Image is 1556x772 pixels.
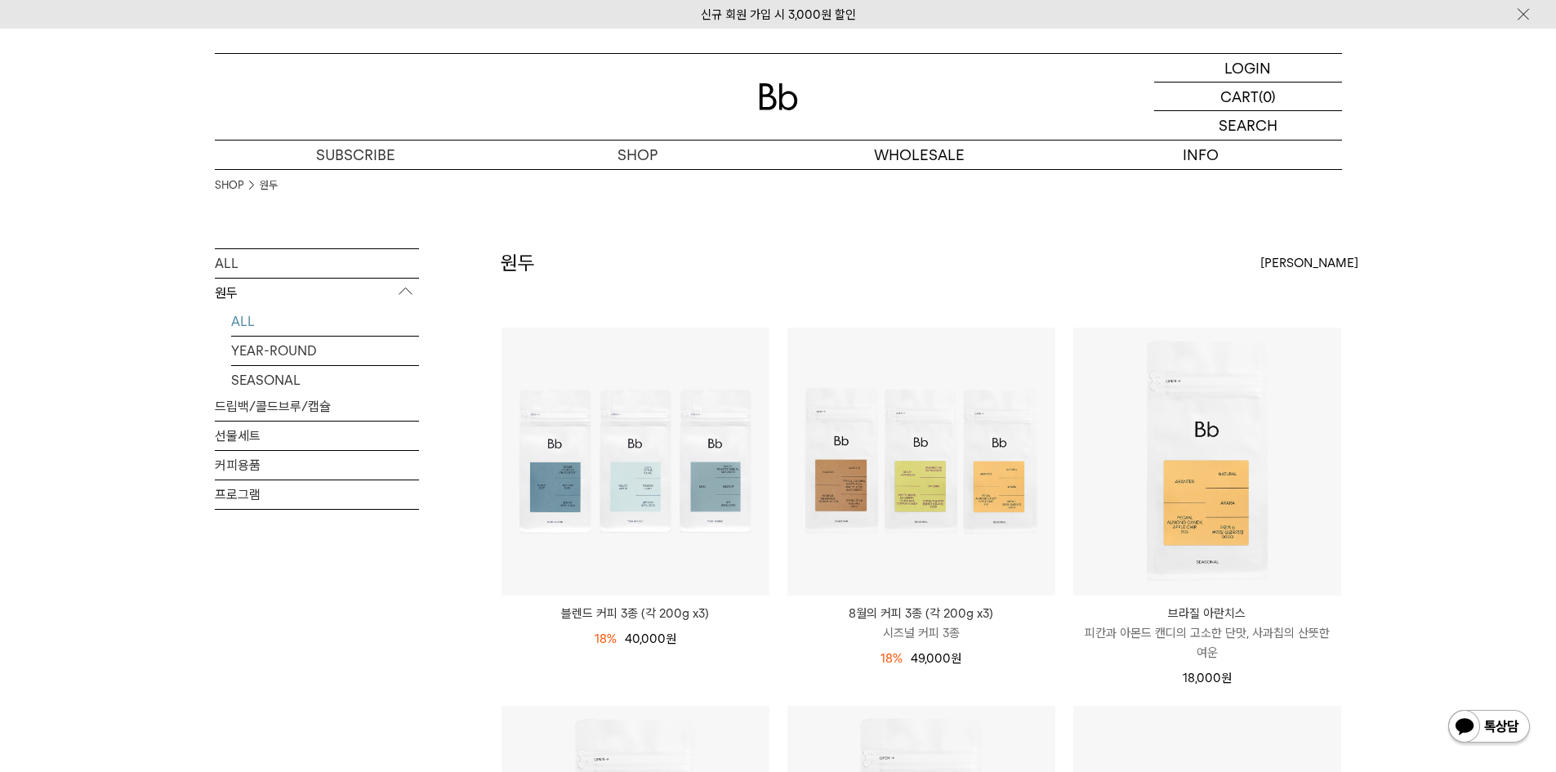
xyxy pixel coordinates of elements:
a: 원두 [260,177,278,194]
a: 블렌드 커피 3종 (각 200g x3) [502,604,769,623]
a: YEAR-ROUND [231,337,419,365]
a: CART (0) [1154,83,1342,111]
a: 브라질 아란치스 피칸과 아몬드 캔디의 고소한 단맛, 사과칩의 산뜻한 여운 [1073,604,1341,663]
p: CART [1220,83,1259,110]
span: 18,000 [1183,671,1232,685]
img: 8월의 커피 3종 (각 200g x3) [787,328,1055,596]
a: SUBSCRIBE [215,141,497,169]
a: ALL [231,307,419,336]
p: 브라질 아란치스 [1073,604,1341,623]
img: 카카오톡 채널 1:1 채팅 버튼 [1447,708,1531,747]
a: 드립백/콜드브루/캡슐 [215,392,419,421]
a: 8월의 커피 3종 (각 200g x3) 시즈널 커피 3종 [787,604,1055,643]
a: 프로그램 [215,480,419,509]
p: WHOLESALE [778,141,1060,169]
span: 40,000 [625,631,676,646]
div: 18% [595,629,617,649]
span: 원 [1221,671,1232,685]
p: 원두 [215,279,419,308]
a: LOGIN [1154,54,1342,83]
a: 신규 회원 가입 시 3,000원 할인 [701,7,856,22]
img: 로고 [759,83,798,110]
p: 피칸과 아몬드 캔디의 고소한 단맛, 사과칩의 산뜻한 여운 [1073,623,1341,663]
div: 18% [881,649,903,668]
p: SEARCH [1219,111,1277,140]
img: 블렌드 커피 3종 (각 200g x3) [502,328,769,596]
img: 브라질 아란치스 [1073,328,1341,596]
a: SEASONAL [231,366,419,395]
p: 시즈널 커피 3종 [787,623,1055,643]
a: 선물세트 [215,422,419,450]
a: 커피용품 [215,451,419,480]
p: LOGIN [1224,54,1271,82]
p: INFO [1060,141,1342,169]
a: SHOP [215,177,243,194]
h2: 원두 [501,249,535,277]
span: 원 [666,631,676,646]
span: 49,000 [911,651,961,666]
a: SHOP [497,141,778,169]
span: [PERSON_NAME] [1260,253,1358,273]
span: 원 [951,651,961,666]
a: ALL [215,249,419,278]
p: 8월의 커피 3종 (각 200g x3) [787,604,1055,623]
p: (0) [1259,83,1276,110]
